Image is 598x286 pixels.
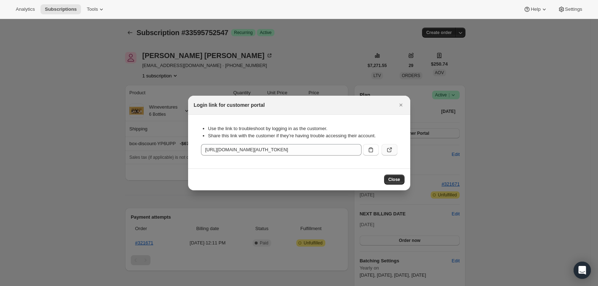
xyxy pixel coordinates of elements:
[194,101,265,109] h2: Login link for customer portal
[208,125,397,132] li: Use the link to troubleshoot by logging in as the customer.
[396,100,406,110] button: Close
[554,4,587,14] button: Settings
[565,6,582,12] span: Settings
[531,6,540,12] span: Help
[384,175,405,185] button: Close
[40,4,81,14] button: Subscriptions
[87,6,98,12] span: Tools
[82,4,109,14] button: Tools
[45,6,77,12] span: Subscriptions
[208,132,397,139] li: Share this link with the customer if they’re having trouble accessing their account.
[388,177,400,182] span: Close
[519,4,552,14] button: Help
[16,6,35,12] span: Analytics
[11,4,39,14] button: Analytics
[574,262,591,279] div: Open Intercom Messenger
